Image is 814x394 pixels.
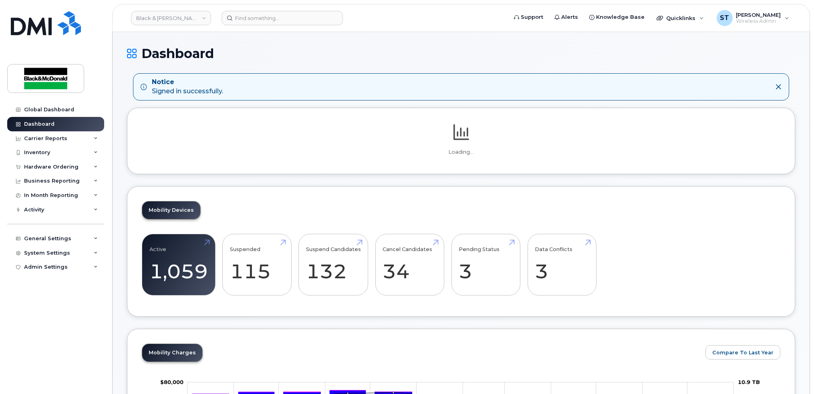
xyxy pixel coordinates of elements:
a: Cancel Candidates 34 [383,238,437,291]
span: Compare To Last Year [712,349,774,356]
a: Mobility Devices [142,201,200,219]
a: Data Conflicts 3 [535,238,589,291]
button: Compare To Last Year [705,345,780,360]
p: Loading... [142,149,780,156]
tspan: 10.9 TB [738,379,760,385]
g: $0 [160,379,183,385]
a: Suspend Candidates 132 [306,238,361,291]
a: Pending Status 3 [459,238,513,291]
strong: Notice [152,78,223,87]
a: Suspended 115 [230,238,284,291]
a: Active 1,059 [149,238,208,291]
div: Signed in successfully. [152,78,223,96]
h1: Dashboard [127,46,795,60]
tspan: $80,000 [160,379,183,385]
a: Mobility Charges [142,344,202,362]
